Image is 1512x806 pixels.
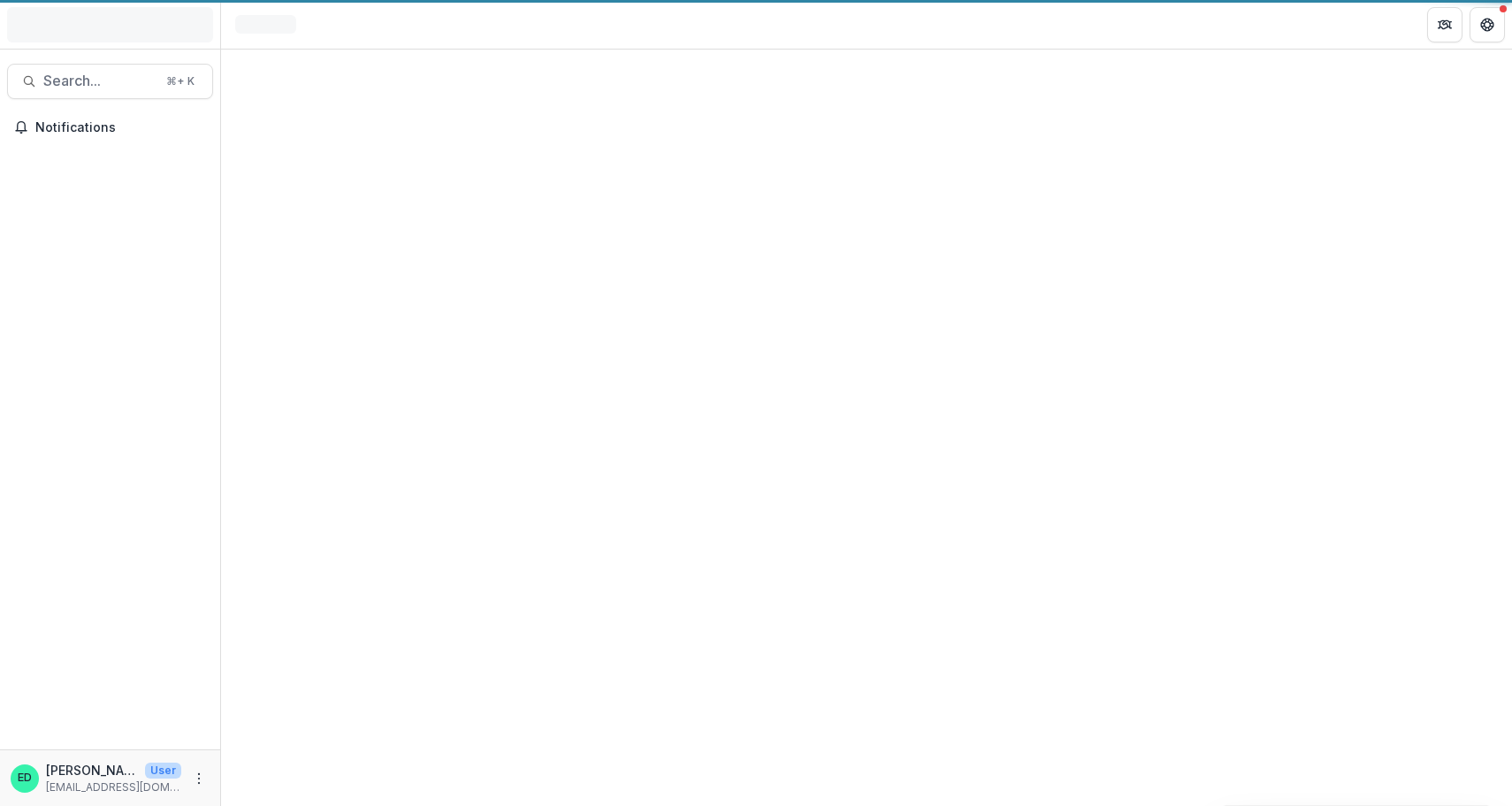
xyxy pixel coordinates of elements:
[18,772,32,784] div: Estevan D. Delgado
[145,763,181,779] p: User
[46,779,181,795] p: [EMAIL_ADDRESS][DOMAIN_NAME]
[43,73,156,89] span: Search...
[163,72,198,91] div: ⌘ + K
[7,113,213,142] button: Notifications
[1427,7,1462,42] button: Partners
[188,768,210,789] button: More
[46,761,138,779] p: [PERSON_NAME]
[35,120,206,135] span: Notifications
[7,64,213,99] button: Search...
[1470,7,1505,42] button: Get Help
[228,12,303,37] nav: breadcrumb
